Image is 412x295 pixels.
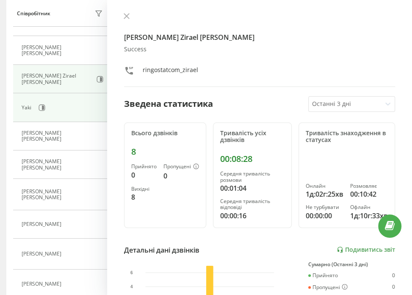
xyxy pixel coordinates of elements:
[308,262,395,267] div: Сумарно (Останні 3 дні)
[124,46,395,53] div: Success
[22,189,93,201] div: [PERSON_NAME] [PERSON_NAME]
[306,183,343,189] div: Онлайн
[130,270,133,275] text: 6
[350,189,388,199] div: 00:10:42
[337,246,395,253] a: Подивитись звіт
[220,130,285,144] div: Тривалість усіх дзвінків
[308,273,338,278] div: Прийнято
[350,211,388,221] div: 1д:10г:33хв
[131,186,157,192] div: Вихідні
[220,183,285,193] div: 00:01:04
[17,11,50,17] div: Співробітник
[220,211,285,221] div: 00:00:16
[124,97,213,110] div: Зведена статистика
[220,154,285,164] div: 00:08:28
[143,66,198,78] div: ringostatcom_zirael
[22,159,93,171] div: [PERSON_NAME] [PERSON_NAME]
[22,73,93,85] div: [PERSON_NAME] Zirael [PERSON_NAME]
[22,281,64,287] div: [PERSON_NAME]
[163,171,199,181] div: 0
[306,211,343,221] div: 00:00:00
[22,130,93,142] div: [PERSON_NAME] [PERSON_NAME]
[124,245,199,255] div: Детальні дані дзвінків
[124,32,395,42] h4: [PERSON_NAME] Zirael [PERSON_NAME]
[22,45,93,57] div: [PERSON_NAME] [PERSON_NAME]
[308,284,348,291] div: Пропущені
[22,221,64,227] div: [PERSON_NAME]
[163,164,199,170] div: Пропущені
[392,284,395,291] div: 0
[130,284,133,289] text: 4
[392,273,395,278] div: 0
[131,170,157,180] div: 0
[131,147,199,157] div: 8
[220,198,285,211] div: Середня тривалість відповіді
[350,204,388,210] div: Офлайн
[306,130,388,144] div: Тривалість знаходження в статусах
[22,105,33,111] div: Yaki
[131,164,157,170] div: Прийнято
[22,251,64,257] div: [PERSON_NAME]
[306,189,343,199] div: 1д:02г:25хв
[350,183,388,189] div: Розмовляє
[306,204,343,210] div: Не турбувати
[220,171,285,183] div: Середня тривалість розмови
[131,192,157,202] div: 8
[131,130,199,137] div: Всього дзвінків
